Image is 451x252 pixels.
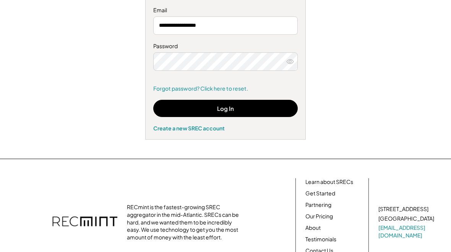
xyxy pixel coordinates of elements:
[305,178,353,186] a: Learn about SRECs
[305,190,335,197] a: Get Started
[153,85,298,93] a: Forgot password? Click here to reset.
[153,7,298,14] div: Email
[127,203,242,241] div: RECmint is the fastest-growing SREC aggregator in the mid-Atlantic. SRECs can be hard, and we wan...
[305,201,331,209] a: Partnering
[52,209,117,236] img: recmint-logotype%403x.png
[378,205,428,213] div: [STREET_ADDRESS]
[305,224,321,232] a: About
[153,42,298,50] div: Password
[378,224,436,239] a: [EMAIL_ADDRESS][DOMAIN_NAME]
[305,236,336,243] a: Testimonials
[305,213,333,220] a: Our Pricing
[378,215,434,223] div: [GEOGRAPHIC_DATA]
[153,100,298,117] button: Log In
[153,125,298,132] div: Create a new SREC account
